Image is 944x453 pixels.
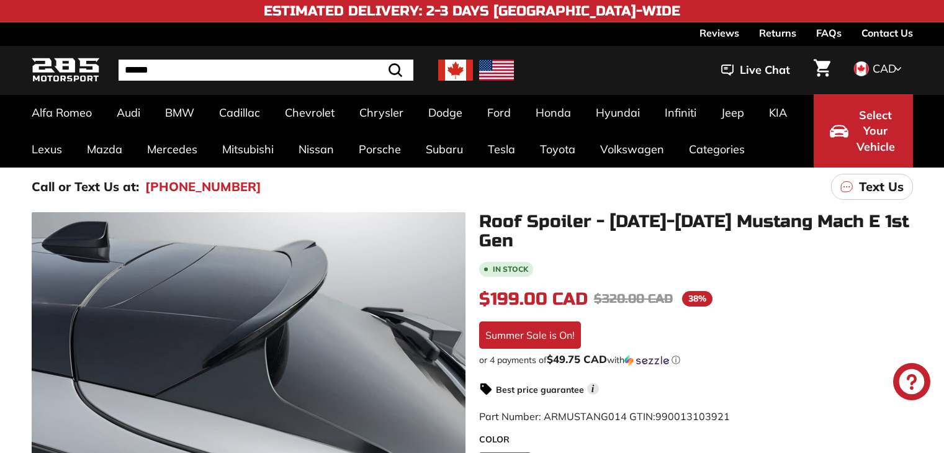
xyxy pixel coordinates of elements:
a: Toyota [528,131,588,168]
span: CAD [873,61,896,76]
inbox-online-store-chat: Shopify online store chat [889,363,934,403]
a: Infiniti [652,94,709,131]
input: Search [119,60,413,81]
a: Cadillac [207,94,272,131]
a: Mazda [74,131,135,168]
div: or 4 payments of with [479,354,913,366]
img: Sezzle [624,355,669,366]
a: Jeep [709,94,757,131]
a: [PHONE_NUMBER] [145,177,261,196]
a: Returns [759,22,796,43]
a: Cart [806,49,838,91]
span: 38% [682,291,712,307]
a: Dodge [416,94,475,131]
a: Chevrolet [272,94,347,131]
span: i [587,383,599,395]
a: KIA [757,94,799,131]
a: Volkswagen [588,131,677,168]
a: Categories [677,131,757,168]
a: Hyundai [583,94,652,131]
a: Mitsubishi [210,131,286,168]
button: Select Your Vehicle [814,94,913,168]
p: Text Us [859,177,904,196]
span: $199.00 CAD [479,289,588,310]
h1: Roof Spoiler - [DATE]-[DATE] Mustang Mach E 1st Gen [479,212,913,251]
button: Live Chat [705,55,806,86]
span: Live Chat [740,62,790,78]
label: COLOR [479,433,913,446]
a: Lexus [19,131,74,168]
a: Reviews [699,22,739,43]
a: Porsche [346,131,413,168]
a: Mercedes [135,131,210,168]
span: 990013103921 [655,410,730,423]
a: Subaru [413,131,475,168]
p: Call or Text Us at: [32,177,139,196]
a: Chrysler [347,94,416,131]
span: Part Number: ARMUSTANG014 GTIN: [479,410,730,423]
a: BMW [153,94,207,131]
a: Tesla [475,131,528,168]
img: Logo_285_Motorsport_areodynamics_components [32,56,100,85]
a: Ford [475,94,523,131]
strong: Best price guarantee [496,384,584,395]
span: $49.75 CAD [547,352,607,366]
a: Contact Us [861,22,913,43]
span: $320.00 CAD [594,291,673,307]
a: Text Us [831,174,913,200]
span: Select Your Vehicle [855,107,897,155]
a: FAQs [816,22,842,43]
a: Nissan [286,131,346,168]
a: Honda [523,94,583,131]
a: Audi [104,94,153,131]
div: Summer Sale is On! [479,321,581,349]
a: Alfa Romeo [19,94,104,131]
b: In stock [493,266,528,273]
div: or 4 payments of$49.75 CADwithSezzle Click to learn more about Sezzle [479,354,913,366]
h4: Estimated Delivery: 2-3 Days [GEOGRAPHIC_DATA]-Wide [264,4,680,19]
